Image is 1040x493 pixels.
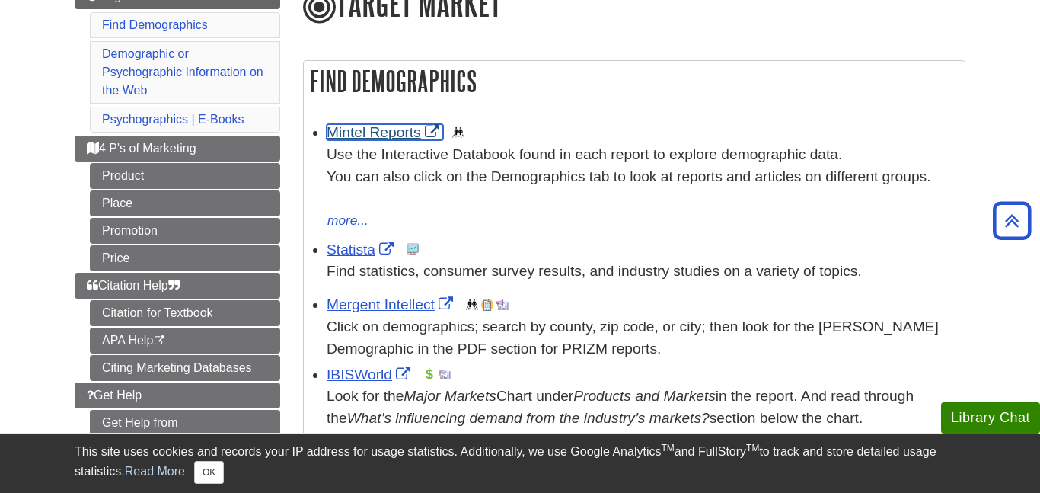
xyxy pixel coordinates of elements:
span: Citation Help [87,279,180,292]
span: Get Help [87,389,142,402]
i: Products and Markets [573,388,716,404]
a: Product [90,163,280,189]
sup: TM [661,443,674,453]
img: Industry Report [439,368,451,380]
a: Psychographics | E-Books [102,113,244,126]
a: Back to Top [987,210,1036,231]
div: This site uses cookies and records your IP address for usage statistics. Additionally, we use Goo... [75,443,965,484]
img: Company Information [481,299,493,311]
a: 4 P's of Marketing [75,136,280,162]
sup: TM [746,443,759,453]
img: Demographics [466,299,478,311]
a: Get Help from [PERSON_NAME] [90,410,280,454]
i: Major Markets [404,388,496,404]
a: Place [90,190,280,216]
a: Citation for Textbook [90,300,280,326]
a: Link opens in new window [327,296,457,312]
i: This link opens in a new window [153,336,166,346]
a: Promotion [90,218,280,244]
p: Find statistics, consumer survey results, and industry studies on a variety of topics. [327,261,957,283]
span: 4 P's of Marketing [87,142,196,155]
button: Close [194,461,224,484]
a: Read More [125,465,185,478]
button: Library Chat [941,402,1040,434]
img: Industry Report [496,299,509,311]
a: Link opens in new window [327,367,414,383]
a: Price [90,245,280,271]
a: Citing Marketing Databases [90,355,280,381]
a: Get Help [75,383,280,408]
div: Use the Interactive Databook found in each report to explore demographic data. You can also click... [327,144,957,210]
i: What’s influencing demand from the industry’s markets? [347,410,710,426]
h2: Find Demographics [304,61,965,101]
a: Citation Help [75,273,280,299]
a: Link opens in new window [327,242,397,258]
a: APA Help [90,328,280,354]
a: Link opens in new window [327,124,443,140]
a: Demographic or Psychographic Information on the Web [102,47,263,97]
button: more... [327,210,369,232]
div: Click on demographics; search by county, zip code, or city; then look for the [PERSON_NAME] Demog... [327,316,957,360]
a: Find Demographics [102,18,208,31]
img: Statistics [407,243,419,255]
img: Financial Report [423,368,435,380]
div: Look for the Chart under in the report. And read through the section below the chart. [327,386,957,430]
img: Demographics [452,126,464,139]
